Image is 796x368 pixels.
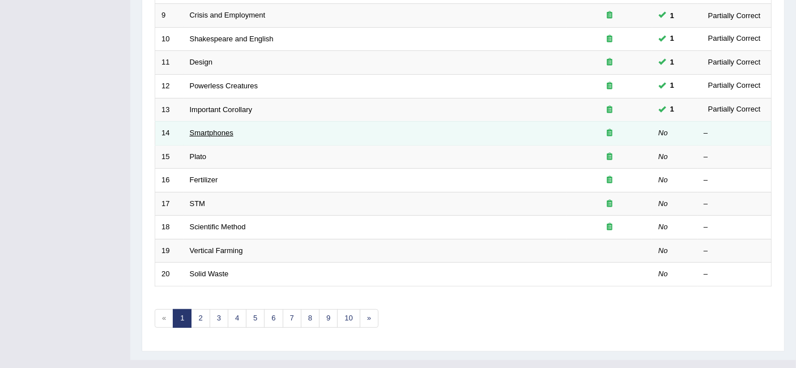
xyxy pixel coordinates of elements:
[573,57,646,68] div: Exam occurring question
[658,246,668,255] em: No
[155,192,184,216] td: 17
[573,128,646,139] div: Exam occurring question
[190,35,274,43] a: Shakespeare and English
[190,105,253,114] a: Important Corollary
[228,309,246,328] a: 4
[190,152,207,161] a: Plato
[658,152,668,161] em: No
[155,122,184,146] td: 14
[155,263,184,286] td: 20
[573,199,646,209] div: Exam occurring question
[704,152,765,162] div: –
[704,246,765,256] div: –
[155,51,184,75] td: 11
[155,74,184,98] td: 12
[666,57,679,69] span: You can still take this question
[704,269,765,280] div: –
[704,80,765,92] div: Partially Correct
[190,82,258,90] a: Powerless Creatures
[704,128,765,139] div: –
[190,11,266,19] a: Crisis and Employment
[666,10,679,22] span: You can still take this question
[190,222,246,231] a: Scientific Method
[190,176,218,184] a: Fertilizer
[666,104,679,115] span: You can still take this question
[704,33,765,45] div: Partially Correct
[573,222,646,233] div: Exam occurring question
[155,239,184,263] td: 19
[666,80,679,92] span: You can still take this question
[573,175,646,186] div: Exam occurring question
[658,199,668,208] em: No
[658,269,668,278] em: No
[704,104,765,115] div: Partially Correct
[658,129,668,137] em: No
[283,309,301,328] a: 7
[173,309,191,328] a: 1
[155,309,173,328] span: «
[155,169,184,192] td: 16
[658,222,668,231] em: No
[191,309,210,328] a: 2
[301,309,320,328] a: 8
[190,269,229,278] a: Solid Waste
[190,129,233,137] a: Smartphones
[155,27,184,51] td: 10
[319,309,338,328] a: 9
[264,309,283,328] a: 6
[573,34,646,45] div: Exam occurring question
[573,10,646,21] div: Exam occurring question
[246,309,265,328] a: 5
[704,57,765,69] div: Partially Correct
[704,199,765,209] div: –
[190,246,243,255] a: Vertical Farming
[704,175,765,186] div: –
[190,58,212,66] a: Design
[573,81,646,92] div: Exam occurring question
[704,10,765,22] div: Partially Correct
[155,98,184,122] td: 13
[704,222,765,233] div: –
[155,216,184,239] td: 18
[573,152,646,162] div: Exam occurring question
[155,4,184,28] td: 9
[666,33,679,45] span: You can still take this question
[337,309,360,328] a: 10
[155,145,184,169] td: 15
[658,176,668,184] em: No
[360,309,378,328] a: »
[573,105,646,115] div: Exam occurring question
[190,199,205,208] a: STM
[210,309,228,328] a: 3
